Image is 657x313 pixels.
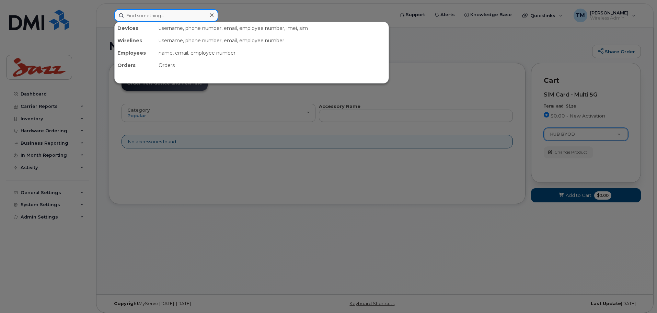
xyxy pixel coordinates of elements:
[115,47,156,59] div: Employees
[156,34,389,47] div: username, phone number, email, employee number
[156,22,389,34] div: username, phone number, email, employee number, imei, sim
[115,22,156,34] div: Devices
[156,47,389,59] div: name, email, employee number
[115,34,156,47] div: Wirelines
[115,59,156,71] div: Orders
[156,59,389,71] div: Orders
